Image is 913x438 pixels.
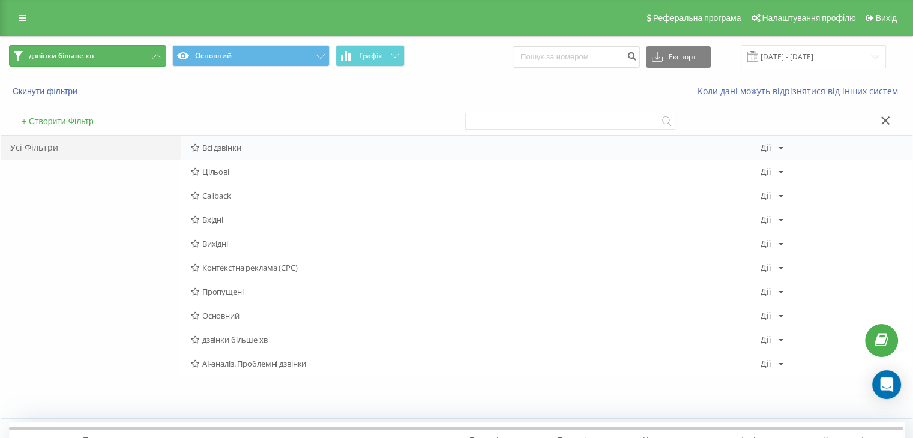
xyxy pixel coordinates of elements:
span: Всі дзвінки [191,143,761,152]
div: Дії [761,191,771,200]
button: Експорт [646,46,711,68]
span: Графік [359,52,382,60]
div: Дії [761,239,771,248]
span: Основний [191,311,761,320]
div: Усі Фільтри [1,136,181,160]
span: Цільові [191,167,761,176]
span: Вихід [876,13,897,23]
button: Основний [172,45,330,67]
span: Вихідні [191,239,761,248]
button: Скинути фільтри [9,86,83,97]
span: AI-аналіз. Проблемні дзвінки [191,359,761,368]
div: Дії [761,143,771,152]
button: дзвінки більше хв [9,45,166,67]
button: Графік [336,45,405,67]
div: Дії [761,311,771,320]
div: Дії [761,263,771,272]
span: Callback [191,191,761,200]
div: Дії [761,335,771,344]
span: Налаштування профілю [762,13,855,23]
span: дзвінки більше хв [29,51,94,61]
input: Пошук за номером [513,46,640,68]
div: Open Intercom Messenger [872,370,901,399]
div: Дії [761,359,771,368]
button: Закрити [877,115,894,128]
button: + Створити Фільтр [18,116,97,127]
span: дзвінки більше хв [191,335,761,344]
div: Дії [761,167,771,176]
span: Вхідні [191,215,761,224]
span: Контекстна реклама (CPC) [191,263,761,272]
div: Дії [761,287,771,296]
div: Дії [761,215,771,224]
a: Коли дані можуть відрізнятися вiд інших систем [698,85,904,97]
span: Реферальна програма [653,13,741,23]
span: Пропущені [191,287,761,296]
